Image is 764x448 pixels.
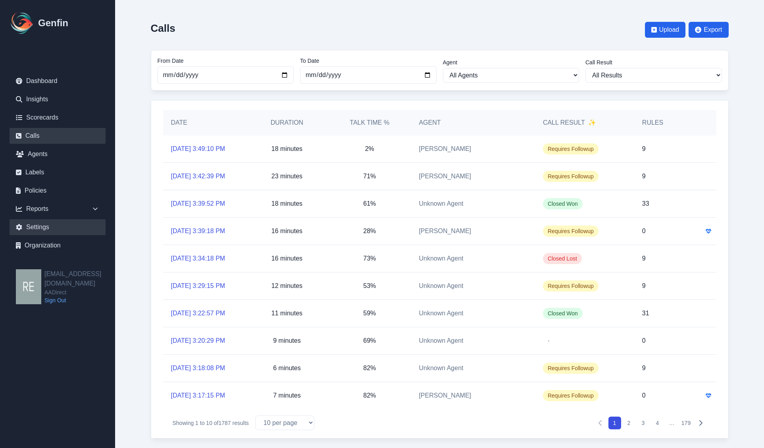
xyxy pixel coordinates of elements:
[419,199,463,209] a: Unknown Agent
[171,172,225,181] a: [DATE] 3:42:39 PM
[680,417,693,429] button: 179
[300,57,437,65] label: To Date
[642,172,646,181] p: 9
[594,417,707,429] nav: Pagination
[363,363,376,373] p: 82%
[645,22,686,38] button: Upload
[254,118,320,127] h5: Duration
[443,58,579,66] label: Agent
[44,269,115,288] h2: [EMAIL_ADDRESS][DOMAIN_NAME]
[642,144,646,154] p: 9
[651,417,664,429] button: 4
[642,281,646,291] p: 9
[642,363,646,373] p: 9
[637,417,650,429] button: 3
[271,309,302,318] p: 11 minutes
[171,363,225,373] a: [DATE] 3:18:08 PM
[419,172,471,181] a: [PERSON_NAME]
[363,254,376,263] p: 73%
[419,309,463,318] a: Unknown Agent
[543,253,582,264] span: Closed Lost
[608,417,621,429] button: 1
[363,226,376,236] p: 28%
[10,73,106,89] a: Dashboard
[543,143,598,154] span: Requires Followup
[419,144,471,154] a: [PERSON_NAME]
[543,335,554,346] span: -
[171,391,225,400] a: [DATE] 3:17:15 PM
[623,417,635,429] button: 2
[543,118,596,127] h5: Call Result
[585,58,722,66] label: Call Result
[543,226,598,237] span: Requires Followup
[171,309,225,318] a: [DATE] 3:22:57 PM
[10,110,106,126] a: Scorecards
[642,391,646,400] p: 0
[363,309,376,318] p: 59%
[171,226,225,236] a: [DATE] 3:39:18 PM
[206,420,212,426] span: 10
[173,419,249,427] p: Showing to of results
[336,118,403,127] h5: Talk Time %
[363,281,376,291] p: 53%
[273,336,300,346] p: 9 minutes
[151,22,175,34] h2: Calls
[16,269,41,304] img: resqueda@aadirect.com
[642,254,646,263] p: 9
[642,226,646,236] p: 0
[271,172,302,181] p: 23 minutes
[419,336,463,346] a: Unknown Agent
[543,390,598,401] span: Requires Followup
[171,254,225,263] a: [DATE] 3:34:18 PM
[10,91,106,107] a: Insights
[271,281,302,291] p: 12 minutes
[419,226,471,236] a: [PERSON_NAME]
[543,171,598,182] span: Requires Followup
[363,391,376,400] p: 82%
[44,296,115,304] a: Sign Out
[419,118,441,127] h5: Agent
[363,336,376,346] p: 69%
[44,288,115,296] span: AADirect
[689,22,728,38] button: Export
[171,281,225,291] a: [DATE] 3:29:15 PM
[38,17,68,29] h1: Genfin
[219,420,231,426] span: 1787
[10,128,106,144] a: Calls
[642,199,649,209] p: 33
[10,164,106,180] a: Labels
[419,391,471,400] a: [PERSON_NAME]
[363,199,376,209] p: 61%
[419,363,463,373] a: Unknown Agent
[543,308,583,319] span: Closed Won
[10,183,106,199] a: Policies
[171,144,225,154] a: [DATE] 3:49:10 PM
[543,363,598,374] span: Requires Followup
[10,238,106,253] a: Organization
[543,198,583,209] span: Closed Won
[642,118,663,127] h5: Rules
[171,118,238,127] h5: Date
[273,363,300,373] p: 6 minutes
[171,199,225,209] a: [DATE] 3:39:52 PM
[666,417,678,429] span: …
[363,172,376,181] p: 71%
[10,219,106,235] a: Settings
[659,25,679,35] span: Upload
[642,309,649,318] p: 31
[543,280,598,292] span: Requires Followup
[10,201,106,217] div: Reports
[171,336,225,346] a: [DATE] 3:20:29 PM
[158,57,294,65] label: From Date
[273,391,300,400] p: 7 minutes
[271,144,302,154] p: 18 minutes
[10,10,35,36] img: Logo
[704,25,722,35] span: Export
[642,336,646,346] p: 0
[419,254,463,263] a: Unknown Agent
[588,118,596,127] span: ✨
[271,254,302,263] p: 16 minutes
[271,199,302,209] p: 18 minutes
[419,281,463,291] a: Unknown Agent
